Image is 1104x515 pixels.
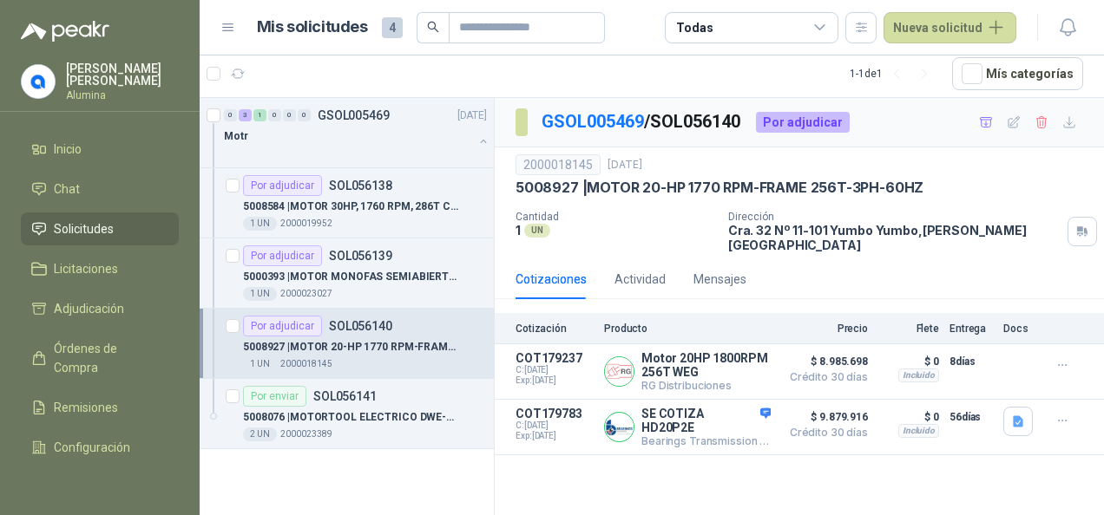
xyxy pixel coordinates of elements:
[66,90,179,101] p: Alumina
[850,60,938,88] div: 1 - 1 de 1
[898,368,939,382] div: Incluido
[781,427,868,438] span: Crédito 30 días
[200,168,494,238] a: Por adjudicarSOL0561385008584 |MOTOR 30HP, 1760 RPM, 286T CAT. EM4104T1 UN2000019952
[54,438,130,457] span: Configuración
[21,332,179,384] a: Órdenes de Compra
[878,351,939,372] p: $ 0
[54,299,124,318] span: Adjudicación
[524,224,550,238] div: UN
[243,339,459,355] p: 5008927 | MOTOR 20-HP 1770 RPM-FRAME 256T-3PH-60HZ
[427,21,439,33] span: search
[54,219,114,238] span: Solicitudes
[878,323,939,335] p: Flete
[22,65,55,98] img: Company Logo
[781,372,868,382] span: Crédito 30 días
[950,351,993,372] p: 8 días
[382,17,403,38] span: 4
[728,223,1061,252] p: Cra. 32 Nº 11-101 Yumbo Yumbo , [PERSON_NAME][GEOGRAPHIC_DATA]
[243,217,277,231] div: 1 UN
[604,323,771,335] p: Producto
[224,109,237,121] div: 0
[608,157,642,173] p: [DATE]
[243,357,277,371] div: 1 UN
[243,175,322,196] div: Por adjudicar
[329,179,392,192] p: SOL056138
[54,259,118,278] span: Licitaciones
[21,471,179,504] a: Manuales y ayuda
[950,407,993,427] p: 56 días
[676,18,713,37] div: Todas
[781,323,868,335] p: Precio
[21,292,179,325] a: Adjudicación
[641,434,771,447] p: Bearings Transmission Colombia Ltda
[457,108,487,124] p: [DATE]
[542,108,742,135] p: / SOL056140
[516,179,923,197] p: 5008927 | MOTOR 20-HP 1770 RPM-FRAME 256T-3PH-60HZ
[243,287,277,301] div: 1 UN
[898,424,939,438] div: Incluido
[21,133,179,166] a: Inicio
[516,420,594,431] span: C: [DATE]
[878,407,939,427] p: $ 0
[542,111,644,132] a: GSOL005469
[605,413,634,441] img: Company Logo
[516,223,521,238] p: 1
[257,15,368,40] h1: Mis solicitudes
[253,109,266,121] div: 1
[243,409,459,426] p: 5008076 | MOTORTOOL ELECTRICO DWE-4887 -B3
[280,357,332,371] p: 2000018145
[516,211,714,223] p: Cantidad
[21,21,109,42] img: Logo peakr
[268,109,281,121] div: 0
[516,270,587,289] div: Cotizaciones
[516,431,594,441] span: Exp: [DATE]
[243,269,459,285] p: 5000393 | MOTOR MONOFAS SEMIABIERTO 2HP 1720RPM
[224,128,248,145] p: Motr
[21,391,179,424] a: Remisiones
[781,407,868,427] span: $ 9.879.916
[516,154,601,175] div: 2000018145
[280,217,332,231] p: 2000019952
[614,270,666,289] div: Actividad
[329,250,392,262] p: SOL056139
[516,323,594,335] p: Cotización
[280,427,332,441] p: 2000023389
[884,12,1016,43] button: Nueva solicitud
[21,431,179,464] a: Configuración
[605,357,634,386] img: Company Logo
[516,365,594,375] span: C: [DATE]
[641,407,771,434] p: SE COTIZA HD20P2E
[313,390,377,402] p: SOL056141
[318,109,390,121] p: GSOL005469
[952,57,1083,90] button: Mís categorías
[243,386,306,407] div: Por enviar
[54,339,162,377] span: Órdenes de Compra
[516,351,594,365] p: COT179237
[283,109,296,121] div: 0
[54,179,80,199] span: Chat
[21,173,179,205] a: Chat
[243,427,277,441] div: 2 UN
[54,398,118,417] span: Remisiones
[756,112,850,133] div: Por adjudicar
[224,105,490,160] a: 0 3 1 0 0 0 GSOL005469[DATE] Motr
[54,140,82,159] span: Inicio
[329,320,392,332] p: SOL056140
[200,238,494,309] a: Por adjudicarSOL0561395000393 |MOTOR MONOFAS SEMIABIERTO 2HP 1720RPM1 UN2000023027
[21,212,179,245] a: Solicitudes
[516,375,594,386] span: Exp: [DATE]
[243,245,322,266] div: Por adjudicar
[1003,323,1038,335] p: Docs
[950,323,993,335] p: Entrega
[298,109,311,121] div: 0
[280,287,332,301] p: 2000023027
[728,211,1061,223] p: Dirección
[21,252,179,285] a: Licitaciones
[239,109,252,121] div: 3
[66,62,179,87] p: [PERSON_NAME] [PERSON_NAME]
[693,270,746,289] div: Mensajes
[516,407,594,420] p: COT179783
[200,379,494,449] a: Por enviarSOL0561415008076 |MOTORTOOL ELECTRICO DWE-4887 -B32 UN2000023389
[641,379,771,392] p: RG Distribuciones
[781,351,868,372] span: $ 8.985.698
